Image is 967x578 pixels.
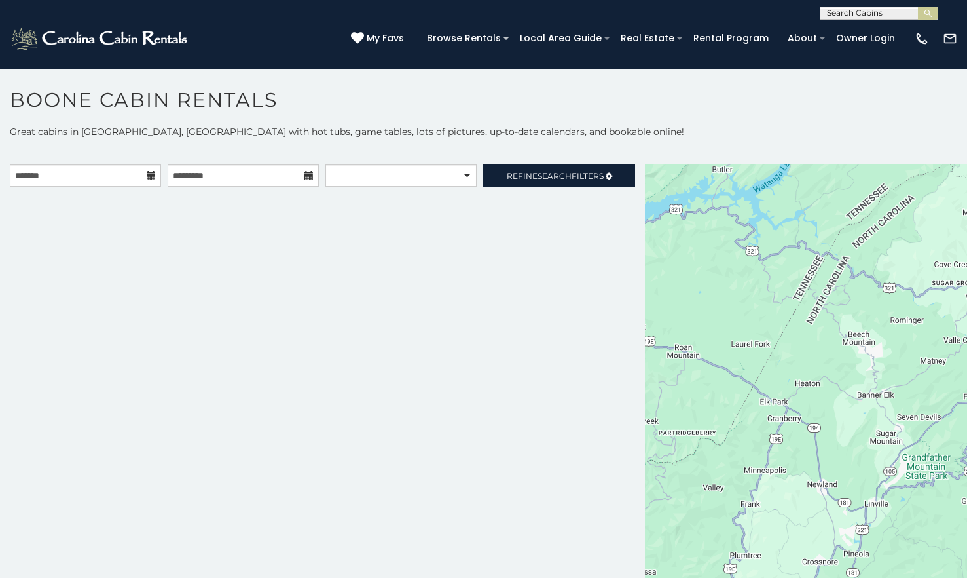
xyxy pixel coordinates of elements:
[687,28,775,48] a: Rental Program
[507,171,604,181] span: Refine Filters
[351,31,407,46] a: My Favs
[367,31,404,45] span: My Favs
[538,171,572,181] span: Search
[915,31,929,46] img: phone-regular-white.png
[513,28,608,48] a: Local Area Guide
[420,28,507,48] a: Browse Rentals
[830,28,902,48] a: Owner Login
[781,28,824,48] a: About
[10,26,191,52] img: White-1-2.png
[483,164,634,187] a: RefineSearchFilters
[943,31,957,46] img: mail-regular-white.png
[614,28,681,48] a: Real Estate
